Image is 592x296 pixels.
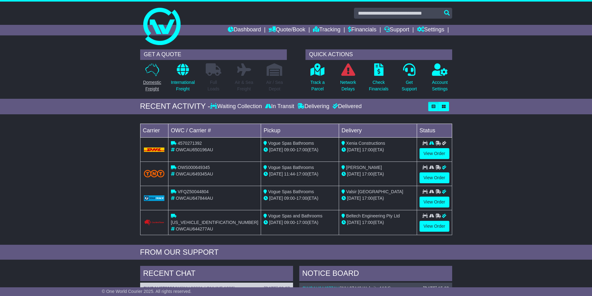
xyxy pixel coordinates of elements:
div: In Transit [264,103,296,110]
span: Vogue Spas Bathrooms [268,189,314,194]
img: DHL.png [144,148,164,152]
span: 09:00 [284,220,295,225]
span: [DATE] [269,171,283,176]
div: (ETA) [342,147,414,153]
div: QUICK ACTIONS [305,49,452,60]
div: RECENT CHAT [140,266,293,283]
span: 09:00 [284,196,295,201]
div: ( ) [143,286,290,291]
div: (ETA) [342,219,414,226]
span: 17:00 [362,220,373,225]
div: (ETA) [342,171,414,177]
span: [PERSON_NAME] [346,165,382,170]
span: OWCAU650196AU [176,147,213,152]
div: - (ETA) [264,195,336,202]
a: OWCAU644277AU [302,286,340,291]
a: Settings [417,25,444,35]
a: CheckFinancials [369,63,389,96]
a: InternationalFreight [171,63,195,96]
div: NOTICE BOARD [299,266,452,283]
p: Domestic Freight [143,79,161,92]
td: Status [417,124,452,137]
span: [DATE] [347,220,361,225]
span: [DATE] [347,147,361,152]
span: Beltech Engineering Pty Ltd [346,213,400,218]
p: International Freight [171,79,195,92]
div: Delivered [331,103,362,110]
p: Check Financials [369,79,388,92]
span: 17:00 [362,171,373,176]
td: OWC / Carrier # [168,124,261,137]
img: GetCarrierServiceLogo [144,195,164,201]
a: Tracking [313,25,340,35]
span: OWCAU649345AU [176,171,213,176]
td: Carrier [140,124,168,137]
span: [DATE] [347,196,361,201]
p: Get Support [402,79,417,92]
p: Account Settings [432,79,448,92]
div: - (ETA) [264,219,336,226]
a: Dashboard [228,25,261,35]
div: [DATE] 09:07 [264,286,290,291]
span: Vogue Spas Bathrooms [268,165,314,170]
div: GET A QUOTE [140,49,287,60]
span: VFQZ50044804 [178,189,209,194]
span: 17:00 [362,147,373,152]
a: NetworkDelays [340,63,356,96]
a: Financials [348,25,376,35]
a: View Order [420,221,449,232]
span: 17:00 [296,147,307,152]
td: Delivery [339,124,417,137]
p: Air / Sea Depot [266,79,283,92]
div: Delivering [296,103,331,110]
a: View Order [420,148,449,159]
span: INV 26881 / ONLINE 1082 [182,286,234,291]
span: Valsir [GEOGRAPHIC_DATA] [346,189,403,194]
div: [DATE] 15:03 [423,286,449,291]
a: View Order [420,172,449,183]
span: OWCAU644277AU [176,226,213,231]
span: OWS000649345 [178,165,210,170]
span: 17:00 [296,196,307,201]
span: 09:00 [284,147,295,152]
div: Waiting Collection [210,103,263,110]
span: [DATE] [347,171,361,176]
a: DomesticFreight [143,63,161,96]
span: 17:00 [296,171,307,176]
p: Air & Sea Freight [235,79,253,92]
div: (ETA) [342,195,414,202]
span: 17:00 [296,220,307,225]
span: [DATE] [269,220,283,225]
a: View Order [420,197,449,207]
span: INV 27448 Website 1164 [341,286,389,291]
span: 4570271392 [178,141,202,146]
a: Track aParcel [310,63,325,96]
a: Support [384,25,409,35]
span: Vogue Spas and Bathrooms [268,213,322,218]
a: OWCAU572926AU [143,286,181,291]
span: © One World Courier 2025. All rights reserved. [102,289,192,294]
span: Xenia Constructions [346,141,385,146]
td: Pickup [261,124,339,137]
div: RECENT ACTIVITY - [140,102,210,111]
a: Quote/Book [268,25,305,35]
p: Network Delays [340,79,356,92]
a: AccountSettings [432,63,448,96]
span: [DATE] [269,196,283,201]
a: GetSupport [401,63,417,96]
p: Track a Parcel [310,79,325,92]
div: FROM OUR SUPPORT [140,248,452,257]
div: ( ) [302,286,449,291]
div: - (ETA) [264,147,336,153]
span: [US_VEHICLE_IDENTIFICATION_NUMBER] [171,220,258,225]
span: Vogue Spas Bathrooms [268,141,314,146]
p: Full Loads [206,79,221,92]
img: Couriers_Please.png [144,219,164,226]
span: OWCAU647844AU [176,196,213,201]
img: TNT_Domestic.png [144,170,164,177]
span: 11:44 [284,171,295,176]
span: 17:00 [362,196,373,201]
div: - (ETA) [264,171,336,177]
span: [DATE] [269,147,283,152]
